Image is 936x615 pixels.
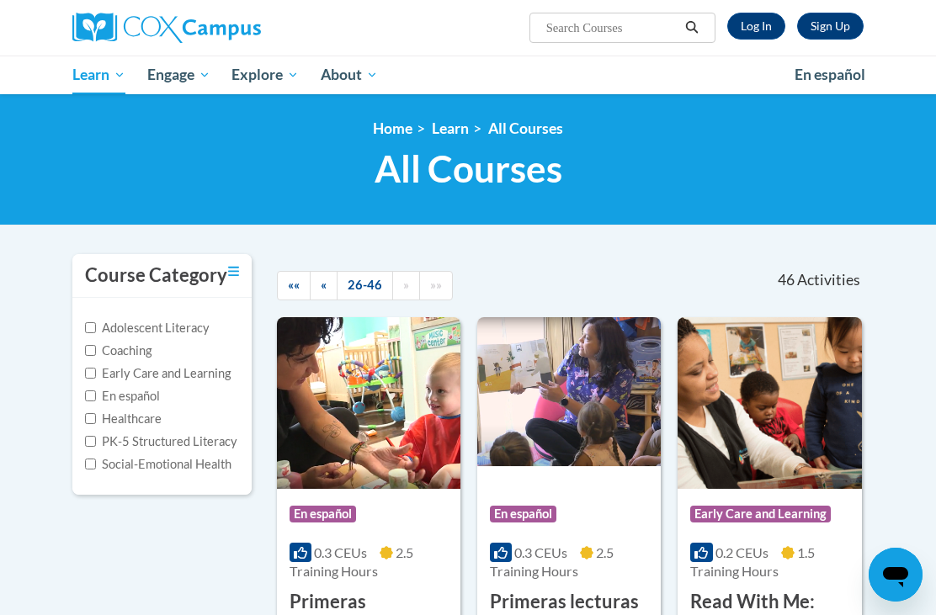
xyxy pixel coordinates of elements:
span: « [321,278,327,292]
span: En español [795,66,865,83]
span: Early Care and Learning [690,506,831,522]
a: Previous [310,271,338,300]
span: » [403,278,409,292]
label: Early Care and Learning [85,364,231,383]
span: 0.3 CEUs [314,544,367,560]
img: Course Logo [678,317,861,489]
input: Search Courses [545,18,679,38]
a: Explore [221,56,310,94]
a: Learn [432,119,469,137]
input: Checkbox for Options [85,345,96,356]
div: Main menu [60,56,876,94]
a: Begining [277,271,311,300]
a: 26-46 [337,271,393,300]
span: All Courses [375,146,562,191]
a: End [419,271,453,300]
span: 46 [778,271,795,289]
img: Course Logo [277,317,460,489]
span: 0.3 CEUs [514,544,567,560]
label: Social-Emotional Health [85,455,231,474]
span: Learn [72,65,125,85]
a: Home [373,119,412,137]
span: 1.5 Training Hours [690,544,814,579]
a: Engage [136,56,221,94]
img: Course Logo [477,317,661,489]
a: Register [797,13,864,40]
a: Toggle collapse [228,262,239,281]
label: En español [85,387,160,406]
span: «« [288,278,300,292]
h3: Primeras lecturas [490,589,639,615]
input: Checkbox for Options [85,322,96,333]
input: Checkbox for Options [85,390,96,401]
a: Cox Campus [72,13,319,43]
label: Adolescent Literacy [85,319,210,337]
label: Healthcare [85,410,162,428]
a: All Courses [488,119,563,137]
span: Explore [231,65,299,85]
input: Checkbox for Options [85,459,96,469]
span: En español [290,506,356,522]
span: 0.2 CEUs [715,544,768,560]
a: Learn [61,56,136,94]
a: Next [392,271,420,300]
span: »» [430,278,442,292]
button: Search [679,18,705,38]
span: Activities [797,271,860,289]
a: Log In [727,13,785,40]
a: About [310,56,389,94]
img: Cox Campus [72,13,261,43]
h3: Course Category [85,262,227,289]
span: About [321,65,378,85]
input: Checkbox for Options [85,413,96,424]
label: Coaching [85,342,152,360]
span: En español [490,506,556,522]
a: En español [784,57,876,93]
input: Checkbox for Options [85,368,96,379]
label: PK-5 Structured Literacy [85,432,237,451]
span: 2.5 Training Hours [490,544,614,579]
input: Checkbox for Options [85,436,96,447]
span: Engage [147,65,210,85]
span: 2.5 Training Hours [290,544,413,579]
iframe: Button to launch messaging window [869,548,923,602]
